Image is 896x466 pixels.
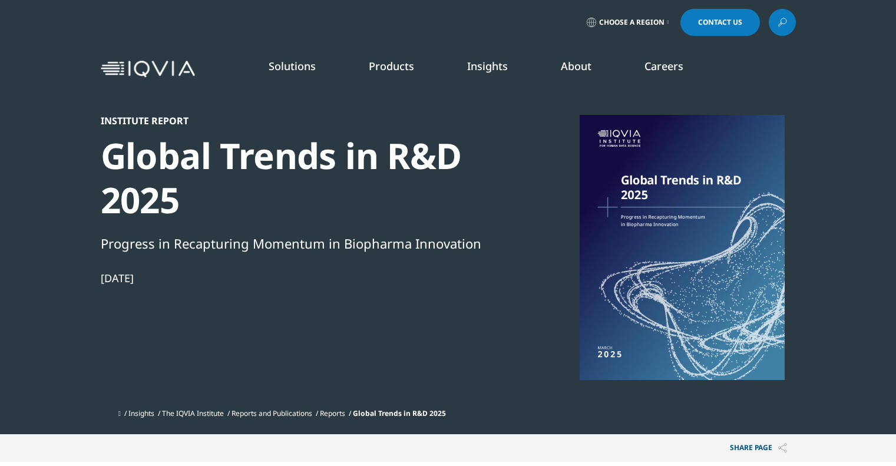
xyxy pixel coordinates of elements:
a: Reports [320,408,345,418]
a: Reports and Publications [232,408,312,418]
div: Global Trends in R&D 2025 [101,134,505,222]
div: Progress in Recapturing Momentum in Biopharma Innovation [101,233,505,253]
nav: Primary [200,41,796,97]
p: Share PAGE [721,434,796,462]
button: Share PAGEShare PAGE [721,434,796,462]
a: About [561,59,591,73]
span: Choose a Region [599,18,664,27]
div: Institute Report [101,115,505,127]
img: IQVIA Healthcare Information Technology and Pharma Clinical Research Company [101,61,195,78]
span: Contact Us [698,19,742,26]
a: Careers [644,59,683,73]
div: [DATE] [101,271,505,285]
img: Share PAGE [778,443,787,453]
a: Insights [128,408,154,418]
a: Products [369,59,414,73]
a: Insights [467,59,508,73]
a: Contact Us [680,9,760,36]
a: Solutions [269,59,316,73]
a: The IQVIA Institute [162,408,224,418]
span: Global Trends in R&D 2025 [353,408,446,418]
